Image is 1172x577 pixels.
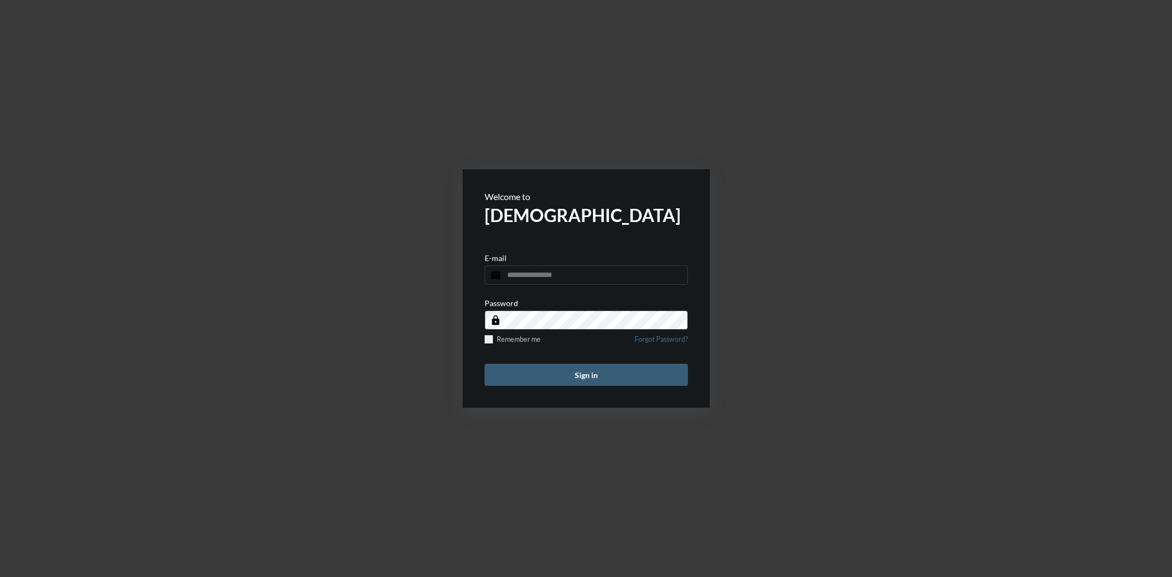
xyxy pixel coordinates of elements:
[635,335,688,350] a: Forgot Password?
[485,191,688,202] p: Welcome to
[485,364,688,386] button: Sign in
[485,253,507,263] p: E-mail
[485,298,518,308] p: Password
[485,204,688,226] h2: [DEMOGRAPHIC_DATA]
[485,335,541,343] label: Remember me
